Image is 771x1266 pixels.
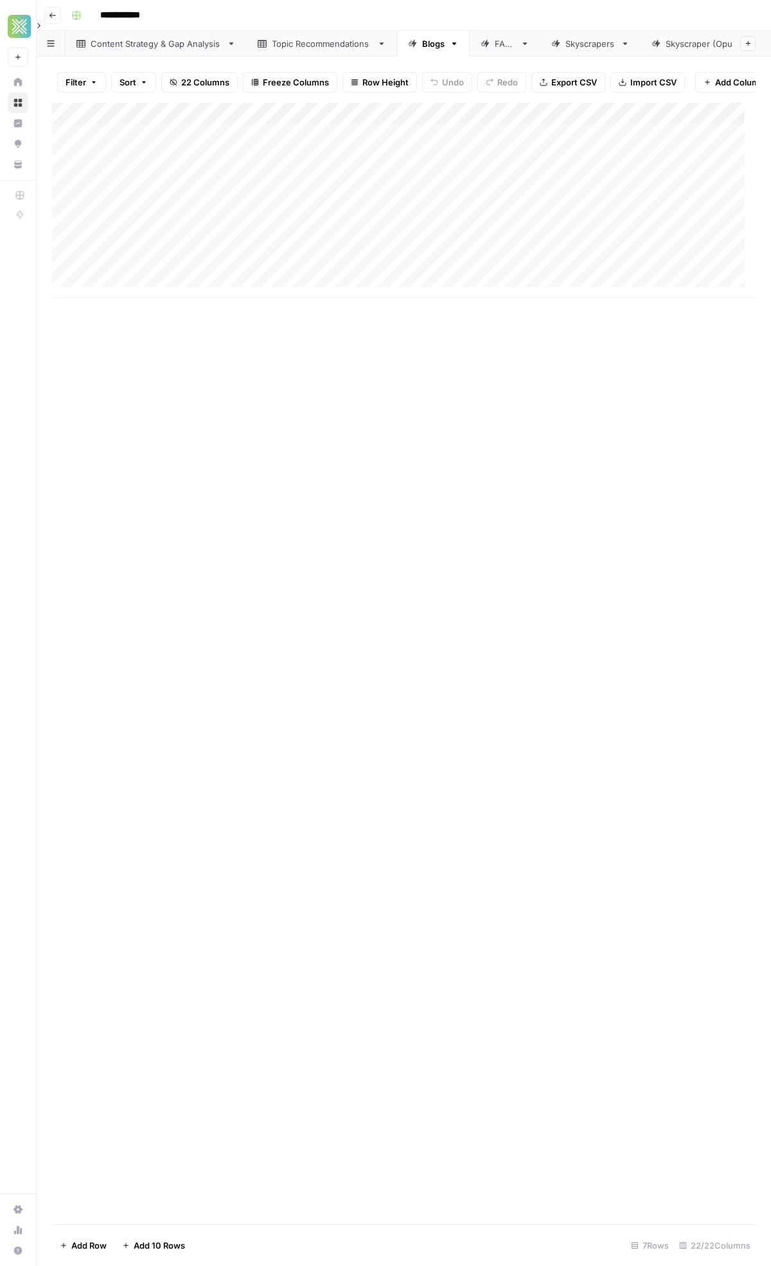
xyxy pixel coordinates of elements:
[666,37,759,50] div: Skyscraper (Opus LLM)
[71,1239,107,1252] span: Add Row
[715,76,765,89] span: Add Column
[531,72,605,92] button: Export CSV
[8,72,28,92] a: Home
[8,134,28,154] a: Opportunities
[263,76,329,89] span: Freeze Columns
[57,72,106,92] button: Filter
[91,37,222,50] div: Content Strategy & Gap Analysis
[551,76,597,89] span: Export CSV
[161,72,238,92] button: 22 Columns
[565,37,616,50] div: Skyscrapers
[247,31,397,57] a: Topic Recommendations
[8,10,28,42] button: Workspace: Xponent21
[477,72,526,92] button: Redo
[422,72,472,92] button: Undo
[442,76,464,89] span: Undo
[540,31,641,57] a: Skyscrapers
[111,72,156,92] button: Sort
[66,76,86,89] span: Filter
[495,37,515,50] div: FAQs
[470,31,540,57] a: FAQs
[674,1235,756,1256] div: 22/22 Columns
[422,37,445,50] div: Blogs
[120,76,136,89] span: Sort
[66,31,247,57] a: Content Strategy & Gap Analysis
[397,31,470,57] a: Blogs
[114,1235,193,1256] button: Add 10 Rows
[8,15,31,38] img: Xponent21 Logo
[8,1199,28,1220] a: Settings
[610,72,685,92] button: Import CSV
[8,113,28,134] a: Insights
[52,1235,114,1256] button: Add Row
[134,1239,185,1252] span: Add 10 Rows
[342,72,417,92] button: Row Height
[272,37,372,50] div: Topic Recommendations
[243,72,337,92] button: Freeze Columns
[8,1220,28,1240] a: Usage
[497,76,518,89] span: Redo
[8,92,28,113] a: Browse
[181,76,229,89] span: 22 Columns
[8,1240,28,1261] button: Help + Support
[630,76,677,89] span: Import CSV
[8,154,28,175] a: Your Data
[362,76,409,89] span: Row Height
[626,1235,674,1256] div: 7 Rows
